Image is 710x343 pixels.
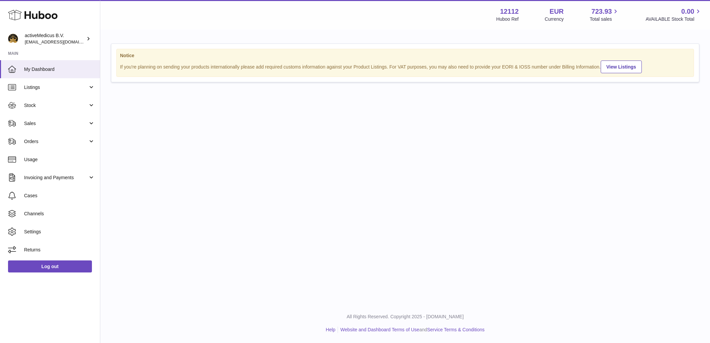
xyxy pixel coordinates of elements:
span: [EMAIL_ADDRESS][DOMAIN_NAME] [25,39,98,44]
span: Cases [24,193,95,199]
a: Log out [8,260,92,272]
div: Currency [545,16,564,22]
span: Listings [24,84,88,91]
span: Total sales [590,16,619,22]
span: My Dashboard [24,66,95,73]
a: Service Terms & Conditions [427,327,485,332]
span: Settings [24,229,95,235]
span: Returns [24,247,95,253]
img: internalAdmin-12112@internal.huboo.com [8,34,18,44]
a: 0.00 AVAILABLE Stock Total [645,7,702,22]
span: Sales [24,120,88,127]
span: Channels [24,211,95,217]
strong: Notice [120,52,690,59]
strong: 12112 [500,7,519,16]
div: If you're planning on sending your products internationally please add required customs informati... [120,60,690,73]
span: Invoicing and Payments [24,175,88,181]
span: Usage [24,156,95,163]
strong: EUR [550,7,564,16]
div: Huboo Ref [496,16,519,22]
a: Help [326,327,336,332]
a: 723.93 Total sales [590,7,619,22]
span: AVAILABLE Stock Total [645,16,702,22]
div: activeMedicus B.V. [25,32,85,45]
span: 0.00 [681,7,694,16]
a: View Listings [601,61,642,73]
span: Stock [24,102,88,109]
li: and [338,327,484,333]
p: All Rights Reserved. Copyright 2025 - [DOMAIN_NAME] [106,314,705,320]
span: Orders [24,138,88,145]
a: Website and Dashboard Terms of Use [340,327,419,332]
span: 723.93 [591,7,612,16]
